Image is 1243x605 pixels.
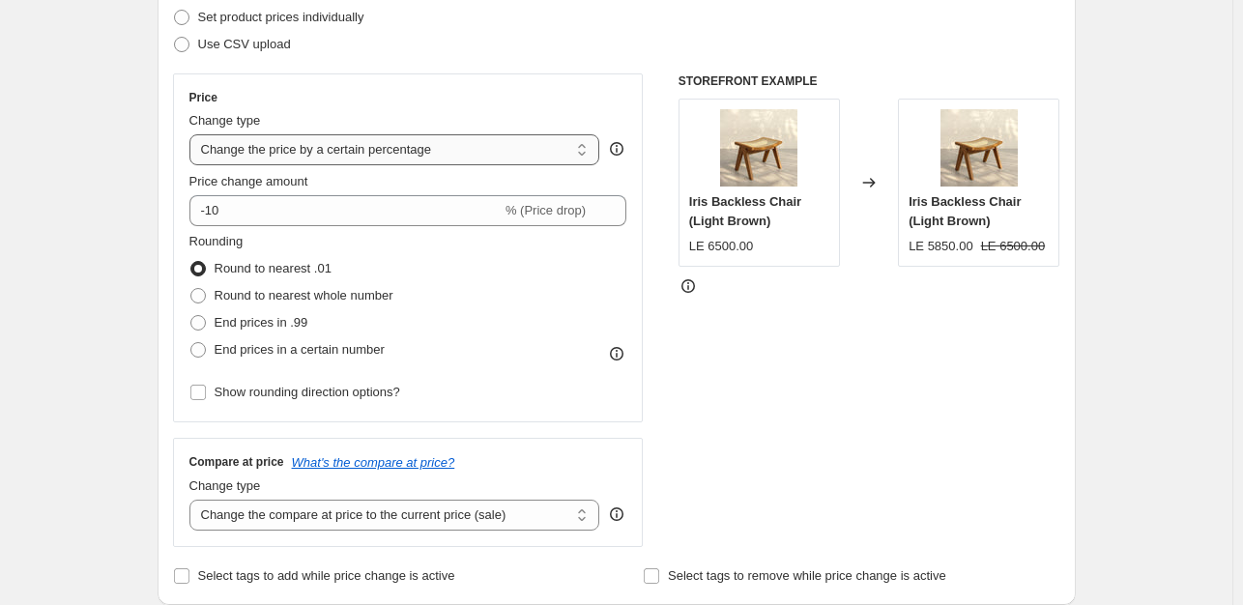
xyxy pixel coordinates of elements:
[292,455,455,470] button: What's the compare at price?
[215,288,393,302] span: Round to nearest whole number
[215,261,332,275] span: Round to nearest .01
[668,568,946,583] span: Select tags to remove while price change is active
[198,10,364,24] span: Set product prices individually
[189,113,261,128] span: Change type
[720,109,797,187] img: IMG_9203_80x.jpg
[215,342,385,357] span: End prices in a certain number
[981,237,1046,256] strike: LE 6500.00
[189,478,261,493] span: Change type
[198,568,455,583] span: Select tags to add while price change is active
[679,73,1060,89] h6: STOREFRONT EXAMPLE
[189,90,217,105] h3: Price
[689,194,801,228] span: Iris Backless Chair (Light Brown)
[909,194,1021,228] span: Iris Backless Chair (Light Brown)
[909,237,973,256] div: LE 5850.00
[215,385,400,399] span: Show rounding direction options?
[607,504,626,524] div: help
[189,174,308,188] span: Price change amount
[215,315,308,330] span: End prices in .99
[607,139,626,158] div: help
[189,195,502,226] input: -15
[940,109,1018,187] img: IMG_9203_80x.jpg
[189,454,284,470] h3: Compare at price
[689,237,754,256] div: LE 6500.00
[198,37,291,51] span: Use CSV upload
[506,203,586,217] span: % (Price drop)
[189,234,244,248] span: Rounding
